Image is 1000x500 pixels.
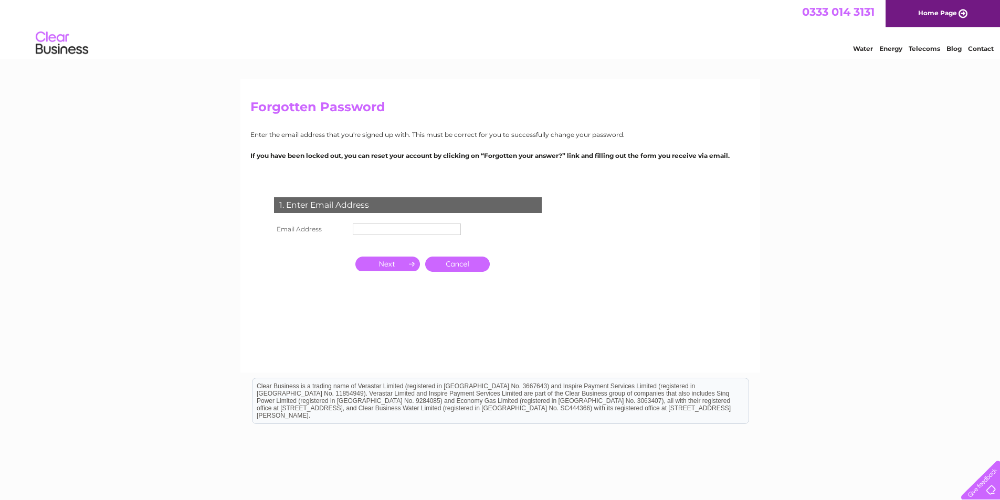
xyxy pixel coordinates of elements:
a: Energy [879,45,902,52]
div: 1. Enter Email Address [274,197,542,213]
div: Clear Business is a trading name of Verastar Limited (registered in [GEOGRAPHIC_DATA] No. 3667643... [252,6,749,51]
h2: Forgotten Password [250,100,750,120]
a: Blog [946,45,962,52]
img: logo.png [35,27,89,59]
p: If you have been locked out, you can reset your account by clicking on “Forgotten your answer?” l... [250,151,750,161]
a: Contact [968,45,994,52]
a: Cancel [425,257,490,272]
a: Telecoms [909,45,940,52]
a: 0333 014 3131 [802,5,875,18]
th: Email Address [271,221,350,238]
a: Water [853,45,873,52]
p: Enter the email address that you're signed up with. This must be correct for you to successfully ... [250,130,750,140]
